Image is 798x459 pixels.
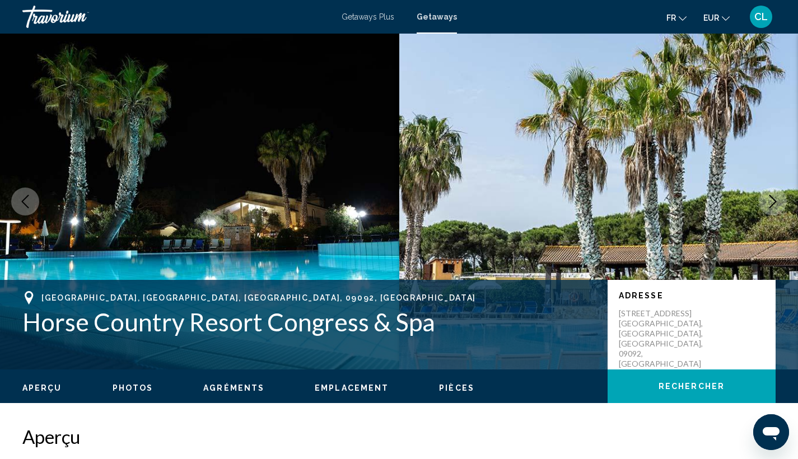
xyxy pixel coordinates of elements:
[22,307,596,336] h1: Horse Country Resort Congress & Spa
[754,11,768,22] span: CL
[417,12,457,21] a: Getaways
[666,10,687,26] button: Change language
[439,383,474,392] span: Pièces
[619,291,764,300] p: Adresse
[619,308,708,369] p: [STREET_ADDRESS] [GEOGRAPHIC_DATA], [GEOGRAPHIC_DATA], [GEOGRAPHIC_DATA], 09092, [GEOGRAPHIC_DATA]
[11,188,39,216] button: Previous image
[315,383,389,392] span: Emplacement
[203,383,264,392] span: Agréments
[113,383,153,392] span: Photos
[759,188,787,216] button: Next image
[746,5,776,29] button: User Menu
[439,383,474,393] button: Pièces
[203,383,264,393] button: Agréments
[113,383,153,393] button: Photos
[608,369,776,403] button: Rechercher
[703,13,719,22] span: EUR
[753,414,789,450] iframe: Bouton de lancement de la fenêtre de messagerie
[22,383,62,393] button: Aperçu
[659,382,725,391] span: Rechercher
[342,12,394,21] a: Getaways Plus
[666,13,676,22] span: fr
[22,6,330,28] a: Travorium
[315,383,389,393] button: Emplacement
[41,293,476,302] span: [GEOGRAPHIC_DATA], [GEOGRAPHIC_DATA], [GEOGRAPHIC_DATA], 09092, [GEOGRAPHIC_DATA]
[703,10,730,26] button: Change currency
[22,383,62,392] span: Aperçu
[22,425,776,448] h2: Aperçu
